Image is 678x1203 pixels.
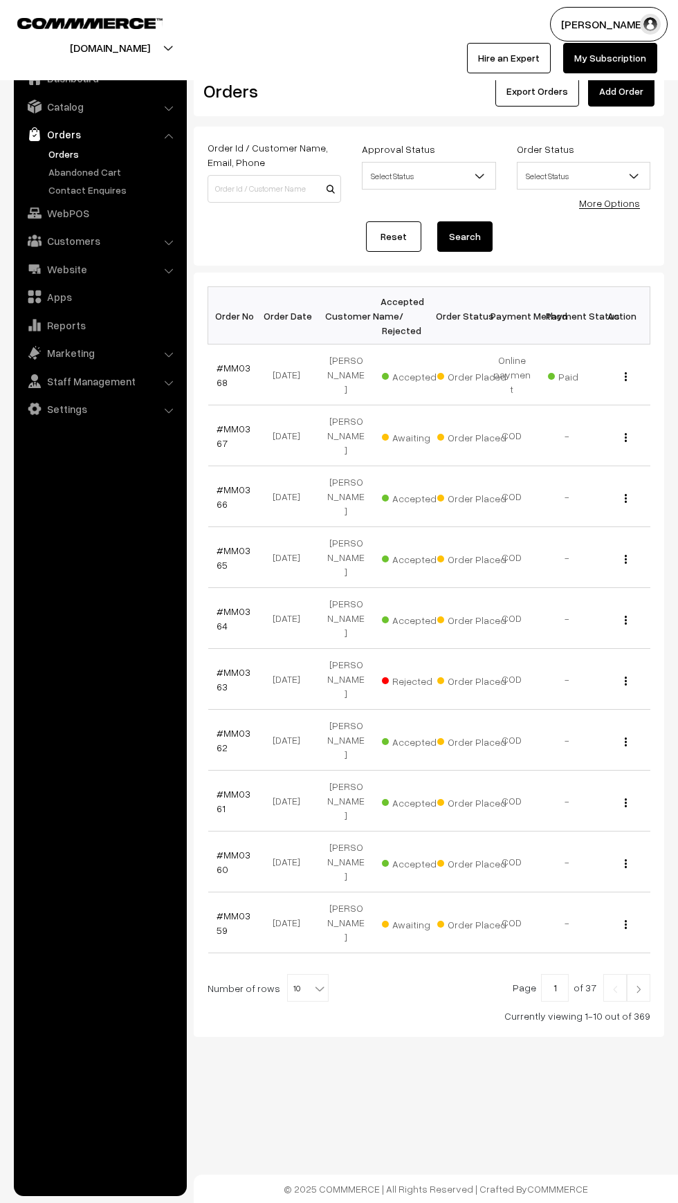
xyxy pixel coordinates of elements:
[217,362,250,388] a: #MM0368
[484,710,540,771] td: COD
[484,287,540,345] th: Payment Method
[17,340,182,365] a: Marketing
[382,914,451,932] span: Awaiting
[217,544,250,571] a: #MM0365
[437,853,506,871] span: Order Placed
[382,853,451,871] span: Accepted
[17,228,182,253] a: Customers
[595,287,650,345] th: Action
[217,423,250,449] a: #MM0367
[287,974,329,1002] span: 10
[318,527,374,588] td: [PERSON_NAME]
[540,771,595,832] td: -
[484,527,540,588] td: COD
[382,731,451,749] span: Accepted
[437,427,506,445] span: Order Placed
[382,488,451,506] span: Accepted
[263,345,318,405] td: [DATE]
[318,345,374,405] td: [PERSON_NAME]
[625,920,627,929] img: Menu
[217,910,250,936] a: #MM0359
[263,287,318,345] th: Order Date
[467,43,551,73] a: Hire an Expert
[484,649,540,710] td: COD
[21,30,199,65] button: [DOMAIN_NAME]
[17,94,182,119] a: Catalog
[263,649,318,710] td: [DATE]
[382,792,451,810] span: Accepted
[632,985,645,993] img: Right
[625,616,627,625] img: Menu
[540,287,595,345] th: Payment Status
[17,257,182,282] a: Website
[574,982,596,993] span: of 37
[203,80,340,102] h2: Orders
[318,892,374,953] td: [PERSON_NAME]
[263,405,318,466] td: [DATE]
[17,369,182,394] a: Staff Management
[17,284,182,309] a: Apps
[437,792,506,810] span: Order Placed
[484,588,540,649] td: COD
[625,859,627,868] img: Menu
[217,484,250,510] a: #MM0366
[540,649,595,710] td: -
[513,982,536,993] span: Page
[318,710,374,771] td: [PERSON_NAME]
[495,76,579,107] button: Export Orders
[484,832,540,892] td: COD
[609,985,621,993] img: Left
[382,427,451,445] span: Awaiting
[437,914,506,932] span: Order Placed
[208,1009,650,1023] div: Currently viewing 1-10 out of 369
[45,183,182,197] a: Contact Enquires
[17,14,138,30] a: COMMMERCE
[540,710,595,771] td: -
[263,832,318,892] td: [DATE]
[217,727,250,753] a: #MM0362
[382,549,451,567] span: Accepted
[382,366,451,384] span: Accepted
[263,771,318,832] td: [DATE]
[217,666,250,692] a: #MM0363
[625,737,627,746] img: Menu
[263,710,318,771] td: [DATE]
[437,549,506,567] span: Order Placed
[208,140,341,169] label: Order Id / Customer Name, Email, Phone
[625,677,627,686] img: Menu
[17,201,182,226] a: WebPOS
[318,771,374,832] td: [PERSON_NAME]
[366,221,421,252] a: Reset
[517,162,650,190] span: Select Status
[437,221,493,252] button: Search
[640,14,661,35] img: user
[363,164,495,188] span: Select Status
[318,466,374,527] td: [PERSON_NAME]
[437,609,506,627] span: Order Placed
[625,494,627,503] img: Menu
[540,527,595,588] td: -
[548,366,617,384] span: Paid
[362,162,495,190] span: Select Status
[484,345,540,405] td: Online payment
[517,142,574,156] label: Order Status
[318,649,374,710] td: [PERSON_NAME]
[625,433,627,442] img: Menu
[263,892,318,953] td: [DATE]
[318,832,374,892] td: [PERSON_NAME]
[17,122,182,147] a: Orders
[17,313,182,338] a: Reports
[540,466,595,527] td: -
[625,798,627,807] img: Menu
[45,147,182,161] a: Orders
[17,18,163,28] img: COMMMERCE
[484,466,540,527] td: COD
[484,771,540,832] td: COD
[437,366,506,384] span: Order Placed
[318,588,374,649] td: [PERSON_NAME]
[484,892,540,953] td: COD
[194,1175,678,1203] footer: © 2025 COMMMERCE | All Rights Reserved | Crafted By
[437,488,506,506] span: Order Placed
[45,165,182,179] a: Abandoned Cart
[563,43,657,73] a: My Subscription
